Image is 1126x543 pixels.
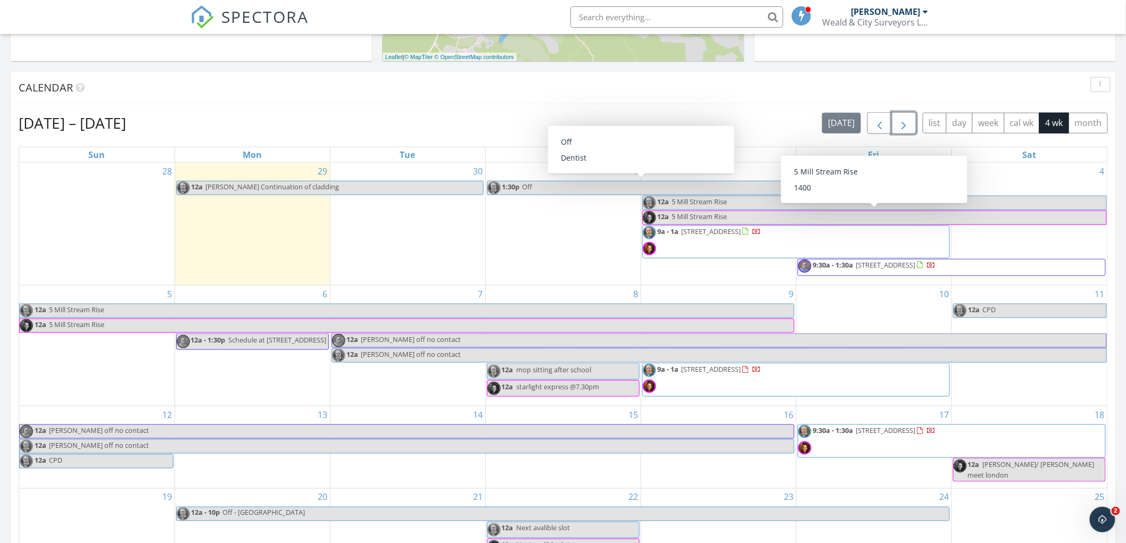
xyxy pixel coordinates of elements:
[798,425,1106,457] a: 9:30a - 1:30a [STREET_ADDRESS]
[229,335,327,345] span: Schedule at [STREET_ADDRESS]
[1069,113,1108,133] button: month
[787,163,796,180] a: Go to October 2, 2025
[398,147,418,162] a: Tuesday
[822,17,929,28] div: Weald & City Surveyors Limited
[1039,113,1069,133] button: 4 wk
[165,286,175,303] a: Go to October 5, 2025
[641,286,796,406] td: Go to October 9, 2025
[175,406,330,489] td: Go to October 13, 2025
[361,335,461,344] span: [PERSON_NAME] off no contact
[191,5,214,29] img: The Best Home Inspection Software - Spectora
[161,406,175,423] a: Go to October 12, 2025
[938,406,951,423] a: Go to October 17, 2025
[643,364,950,396] a: 9a - 1a [STREET_ADDRESS]
[383,53,517,62] div: |
[968,460,1095,479] span: [PERSON_NAME]/ [PERSON_NAME] meet london
[968,304,981,318] span: 12a
[502,523,514,533] span: 12a
[34,455,47,468] span: 12a
[20,455,33,468] img: 8eeba7b9a0fb401ca373bbb0293d0a77.jpeg
[502,181,520,195] span: 1:30p
[502,365,514,374] span: 12a
[385,54,403,60] a: Leaflet
[798,424,1106,457] a: 9:30a - 1:30a [STREET_ADDRESS]
[798,260,1106,275] a: 9:30a - 1:30a [STREET_ADDRESS]
[851,6,921,17] div: [PERSON_NAME]
[19,163,175,286] td: Go to September 28, 2025
[316,163,330,180] a: Go to September 29, 2025
[487,523,501,537] img: 8eeba7b9a0fb401ca373bbb0293d0a77.jpeg
[798,441,812,455] img: megan.jpg
[946,113,973,133] button: day
[206,182,340,191] span: [PERSON_NAME] Continuation of cladding
[627,489,641,506] a: Go to October 22, 2025
[330,406,485,489] td: Go to October 14, 2025
[161,489,175,506] a: Go to October 19, 2025
[20,319,33,332] img: megan.jpg
[983,305,996,314] span: CPD
[796,163,951,286] td: Go to October 3, 2025
[20,304,33,318] img: 8eeba7b9a0fb401ca373bbb0293d0a77.jpeg
[332,334,345,347] img: p1150666.jpg
[476,286,485,303] a: Go to October 7, 2025
[796,406,951,489] td: Go to October 17, 2025
[866,147,882,162] a: Friday
[1098,163,1107,180] a: Go to October 4, 2025
[330,286,485,406] td: Go to October 7, 2025
[954,460,967,473] img: megan.jpg
[49,455,62,465] span: CPD
[968,460,980,469] span: 12a
[856,260,916,270] span: [STREET_ADDRESS]
[627,406,641,423] a: Go to October 15, 2025
[19,80,73,95] span: Calendar
[223,508,305,517] span: Off - [GEOGRAPHIC_DATA]
[34,319,47,332] span: 12a
[404,54,433,60] a: © MapTiler
[177,507,190,521] img: 8eeba7b9a0fb401ca373bbb0293d0a77.jpeg
[942,163,951,180] a: Go to October 3, 2025
[19,112,126,133] h2: [DATE] – [DATE]
[813,425,854,457] span: 9:30a - 1:30a
[241,147,264,162] a: Monday
[1093,406,1107,423] a: Go to October 18, 2025
[954,304,967,318] img: 8eeba7b9a0fb401ca373bbb0293d0a77.jpeg
[316,489,330,506] a: Go to October 20, 2025
[552,147,574,162] a: Wednesday
[798,425,812,438] img: 8eeba7b9a0fb401ca373bbb0293d0a77.jpeg
[517,365,592,374] span: mop sitting after school
[191,181,204,195] span: 12a
[177,335,190,348] img: p1150666.jpg
[951,286,1107,406] td: Go to October 11, 2025
[316,406,330,423] a: Go to October 13, 2025
[177,181,190,195] img: 8eeba7b9a0fb401ca373bbb0293d0a77.jpeg
[643,242,656,255] img: megan.jpg
[361,349,461,359] span: [PERSON_NAME] off no contact
[1093,489,1107,506] a: Go to October 25, 2025
[672,212,727,221] span: 5 Mill Stream Rise
[867,112,892,134] button: Previous
[657,364,680,396] span: 9a - 1a
[20,425,33,438] img: p1150666.jpg
[798,260,812,273] img: p1150666.jpg
[672,197,727,206] span: 5 Mill Stream Rise
[787,286,796,303] a: Go to October 9, 2025
[570,6,783,28] input: Search everything...
[643,226,950,258] a: 9a - 1a [STREET_ADDRESS]
[1093,286,1107,303] a: Go to October 11, 2025
[161,163,175,180] a: Go to September 28, 2025
[346,334,359,347] span: 12a
[49,440,149,450] span: [PERSON_NAME] off no contact
[34,440,47,453] span: 12a
[471,163,485,180] a: Go to September 30, 2025
[487,181,501,195] img: 8eeba7b9a0fb401ca373bbb0293d0a77.jpeg
[517,382,600,391] span: starlight express @7.30pm
[221,5,309,28] span: SPECTORA
[643,226,656,239] img: 8eeba7b9a0fb401ca373bbb0293d0a77.jpeg
[798,259,1106,276] a: 9:30a - 1:30a [STREET_ADDRESS]
[502,382,514,391] span: 12a
[435,54,514,60] a: © OpenStreetMap contributors
[782,489,796,506] a: Go to October 23, 2025
[1112,507,1120,515] span: 2
[191,507,221,521] span: 12a - 10p
[682,227,741,236] span: [STREET_ADDRESS]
